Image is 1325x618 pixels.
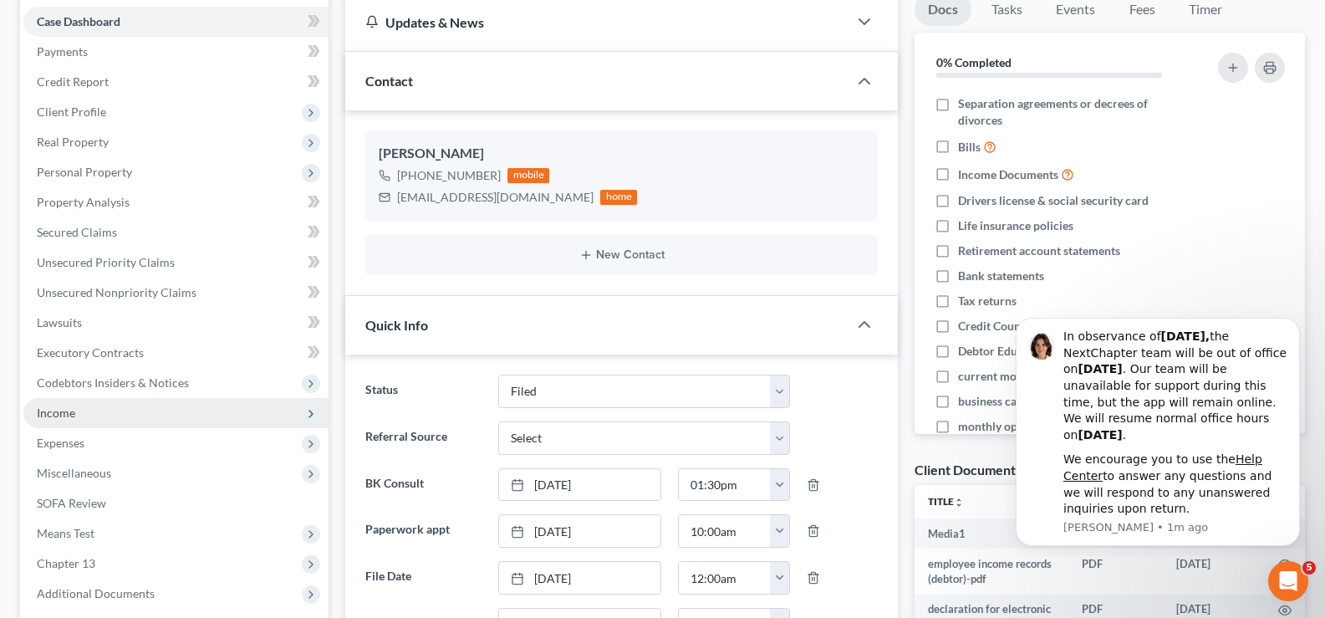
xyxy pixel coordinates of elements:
span: Additional Documents [37,586,155,600]
label: Paperwork appt [357,514,489,548]
span: Executory Contracts [37,345,144,360]
span: Client Profile [37,105,106,119]
a: Lawsuits [23,308,329,338]
span: 5 [1302,561,1316,575]
span: Unsecured Nonpriority Claims [37,285,196,299]
span: Personal Property [37,165,132,179]
input: -- : -- [679,469,771,501]
div: home [600,190,637,205]
a: Property Analysis [23,187,329,217]
span: Drivers license & social security card [958,192,1149,209]
td: Media1 [915,518,1068,549]
span: current mortgage statement [958,368,1103,385]
div: [PERSON_NAME] [379,144,864,164]
span: Life insurance policies [958,217,1073,234]
span: Bills [958,139,981,156]
span: Miscellaneous [37,466,111,480]
span: Payments [37,44,88,59]
a: Titleunfold_more [928,495,964,508]
a: [DATE] [499,515,660,547]
span: Expenses [37,436,84,450]
iframe: Intercom live chat [1268,561,1308,601]
td: employee income records (debtor)-pdf [915,549,1068,595]
div: [EMAIL_ADDRESS][DOMAIN_NAME] [397,189,594,206]
a: Secured Claims [23,217,329,248]
span: Case Dashboard [37,14,120,28]
a: [DATE] [499,469,660,501]
span: Income [37,406,75,420]
span: Property Analysis [37,195,130,209]
span: Credit Report [37,74,109,89]
span: Chapter 13 [37,556,95,570]
a: Executory Contracts [23,338,329,368]
td: PDF [1068,549,1163,595]
input: -- : -- [679,515,771,547]
a: Payments [23,37,329,67]
span: Separation agreements or decrees of divorces [958,95,1193,129]
a: [DATE] [499,562,660,594]
td: [DATE] [1163,549,1265,595]
span: Codebtors Insiders & Notices [37,375,189,390]
span: business case questionnaire [958,393,1102,410]
span: Real Property [37,135,109,149]
a: Case Dashboard [23,7,329,37]
i: unfold_more [954,498,964,508]
span: Debtor Education Certificate [958,343,1107,360]
span: Contact [365,73,413,89]
label: Referral Source [357,421,489,455]
a: Unsecured Priority Claims [23,248,329,278]
button: New Contact [379,248,864,262]
div: [PHONE_NUMBER] [397,167,501,184]
a: Unsecured Nonpriority Claims [23,278,329,308]
a: SOFA Review [23,488,329,518]
span: Bank statements [958,268,1044,284]
div: Updates & News [365,13,828,31]
span: SOFA Review [37,496,106,510]
span: Retirement account statements [958,243,1120,259]
label: File Date [357,561,489,595]
span: Secured Claims [37,225,117,239]
span: Tax returns [958,293,1017,309]
span: Credit Counseling Certificate [958,318,1108,335]
span: Means Test [37,526,94,540]
a: Credit Report [23,67,329,97]
iframe: Intercom notifications message [991,303,1325,556]
div: mobile [507,168,549,183]
strong: 0% Completed [936,55,1012,69]
span: Lawsuits [37,315,82,329]
input: -- : -- [679,562,771,594]
span: Quick Info [365,317,428,333]
div: Client Documents [915,461,1022,478]
span: Unsecured Priority Claims [37,255,175,269]
label: Status [357,375,489,408]
span: Income Documents [958,166,1058,183]
span: monthly operating reports [958,418,1095,435]
label: BK Consult [357,468,489,502]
